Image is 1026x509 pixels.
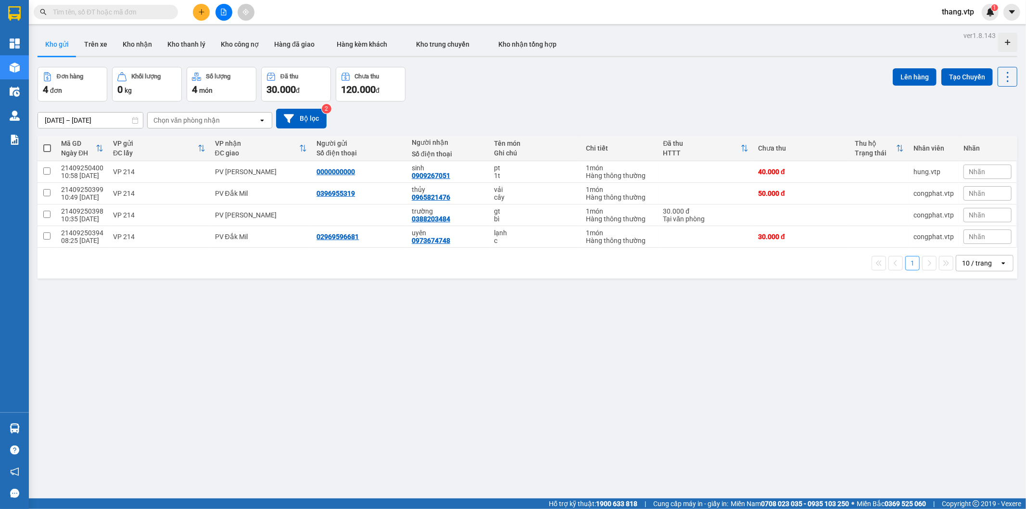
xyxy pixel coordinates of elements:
span: notification [10,467,19,476]
div: 02969596681 [317,233,359,241]
div: Tại văn phòng [663,215,749,223]
span: món [199,87,213,94]
div: 0396955319 [317,190,355,197]
span: Miền Bắc [857,498,926,509]
div: Người gửi [317,140,402,147]
strong: 1900 633 818 [596,500,637,508]
div: uyên [412,229,484,237]
span: 1 [993,4,996,11]
div: lạnh [494,229,576,237]
span: 4 [192,84,197,95]
th: Toggle SortBy [850,136,908,161]
div: Đã thu [280,73,298,80]
span: search [40,9,47,15]
img: dashboard-icon [10,38,20,49]
input: Select a date range. [38,113,143,128]
button: plus [193,4,210,21]
div: Số lượng [206,73,230,80]
div: Chi tiết [586,144,654,152]
img: icon-new-feature [986,8,995,16]
button: Kho nhận [115,33,160,56]
strong: 0708 023 035 - 0935 103 250 [761,500,849,508]
button: aim [238,4,254,21]
span: message [10,489,19,498]
span: 0 [117,84,123,95]
span: | [933,498,935,509]
div: vải [494,186,576,193]
div: ĐC lấy [113,149,198,157]
div: Khối lượng [131,73,161,80]
div: 21409250399 [61,186,103,193]
div: VP 214 [113,190,205,197]
div: 0388203484 [412,215,450,223]
div: Hàng thông thường [586,215,654,223]
span: question-circle [10,445,19,455]
span: Nhãn [969,211,985,219]
div: Chọn văn phòng nhận [153,115,220,125]
div: ver 1.8.143 [963,30,996,41]
span: Kho nhận tổng hợp [498,40,557,48]
div: Đã thu [663,140,741,147]
span: Miền Nam [731,498,849,509]
button: Kho công nợ [213,33,266,56]
img: solution-icon [10,135,20,145]
div: hung.vtp [913,168,954,176]
span: Nhãn [969,233,985,241]
button: file-add [215,4,232,21]
button: 1 [905,256,920,270]
span: đ [296,87,300,94]
button: Kho gửi [38,33,76,56]
div: 21409250400 [61,164,103,172]
div: 10:35 [DATE] [61,215,103,223]
div: Trạng thái [855,149,896,157]
img: warehouse-icon [10,87,20,97]
div: 10 / trang [962,258,992,268]
th: Toggle SortBy [56,136,108,161]
img: warehouse-icon [10,63,20,73]
div: Tạo kho hàng mới [998,33,1017,52]
div: pt [494,164,576,172]
span: 30.000 [266,84,296,95]
div: Đơn hàng [57,73,83,80]
div: 50.000 đ [758,190,845,197]
strong: 0369 525 060 [885,500,926,508]
span: kg [125,87,132,94]
div: Hàng thông thường [586,237,654,244]
div: VP gửi [113,140,198,147]
th: Toggle SortBy [108,136,210,161]
span: aim [242,9,249,15]
div: Ngày ĐH [61,149,96,157]
button: Lên hàng [893,68,937,86]
sup: 1 [991,4,998,11]
button: Đã thu30.000đ [261,67,331,102]
button: Khối lượng0kg [112,67,182,102]
div: cây [494,193,576,201]
button: Trên xe [76,33,115,56]
div: Ghi chú [494,149,576,157]
span: Cung cấp máy in - giấy in: [653,498,728,509]
div: 1 món [586,186,654,193]
sup: 2 [322,104,331,114]
div: VP 214 [113,168,205,176]
div: VP nhận [215,140,300,147]
div: Số điện thoại [317,149,402,157]
img: warehouse-icon [10,111,20,121]
div: 1t [494,172,576,179]
div: congphat.vtp [913,211,954,219]
div: 10:49 [DATE] [61,193,103,201]
div: Nhân viên [913,144,954,152]
div: 0965821476 [412,193,450,201]
button: Bộ lọc [276,109,327,128]
div: Chưa thu [355,73,380,80]
div: 21409250398 [61,207,103,215]
div: 1 món [586,207,654,215]
div: Thu hộ [855,140,896,147]
div: bì [494,215,576,223]
span: 4 [43,84,48,95]
button: Số lượng4món [187,67,256,102]
th: Toggle SortBy [210,136,312,161]
div: VP 214 [113,211,205,219]
div: 10:58 [DATE] [61,172,103,179]
div: PV [PERSON_NAME] [215,168,307,176]
div: Hàng thông thường [586,193,654,201]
